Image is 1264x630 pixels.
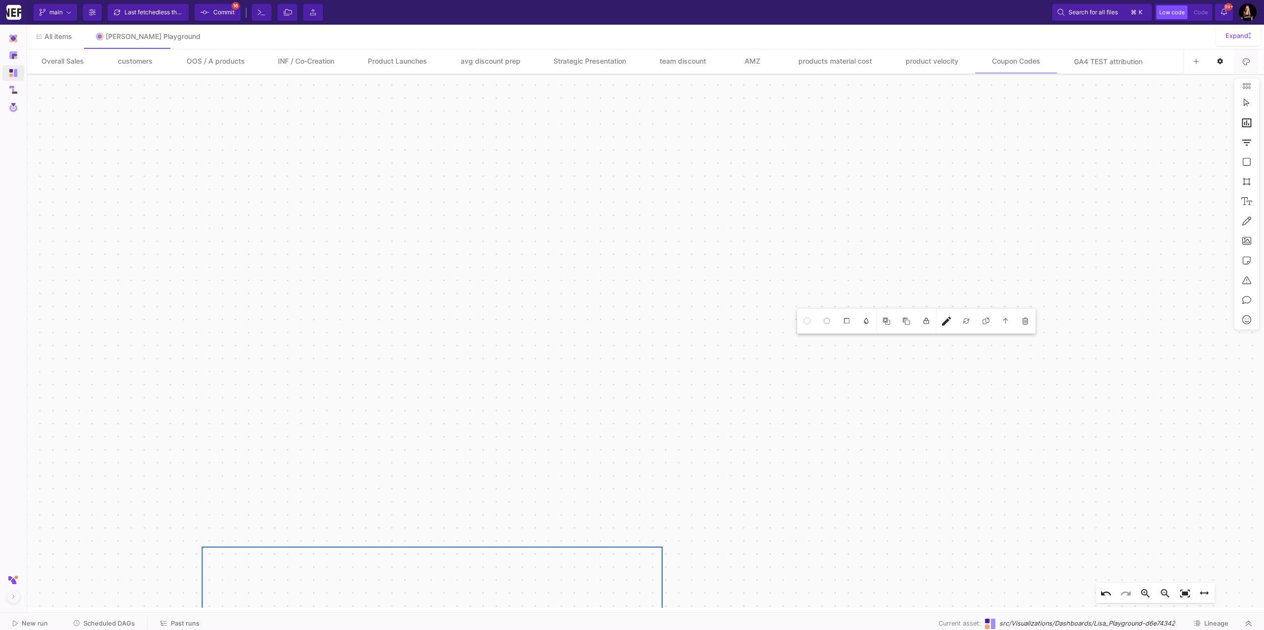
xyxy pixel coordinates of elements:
mat-icon: fit_screen [1179,588,1191,599]
button: Commit [195,4,240,21]
span: Commit [213,5,235,20]
button: team discount [642,50,722,74]
button: INF / Co-Creation [262,50,352,74]
mat-icon: zoom_out [1159,588,1171,599]
img: Tab icon [96,33,104,40]
mat-icon: zoom_in [1140,588,1151,599]
span: main [49,5,63,20]
span: ⌘ [1131,6,1137,18]
mat-icon: height [1198,587,1210,599]
span: less than a minute ago [159,8,221,16]
button: Search for all files⌘k [1052,4,1152,21]
mat-expansion-panel-header: Navigation icon [2,31,24,46]
button: ⌘k [1128,6,1146,18]
span: Current asset: [939,619,981,628]
button: customers [101,50,170,74]
button: Code [1191,5,1211,19]
span: Past runs [171,620,199,627]
img: Navigation icon [9,51,17,59]
div: GA4 TEST attribution [1068,58,1148,66]
div: AMZ [739,57,766,65]
button: Overall Sales [25,50,101,74]
button: Coupon Codes [975,50,1057,74]
span: All items [44,33,72,40]
div: INF / Co-Creation [272,57,340,65]
button: product velocity [889,50,975,74]
mat-icon: filter_list [1241,137,1253,148]
div: Product Launches [362,57,433,65]
span: Lineage [1204,620,1228,627]
div: Last fetched [124,5,184,20]
a: Navigation icon [2,82,24,98]
span: src/Visualizations/Dashboards/Lisa_Playground-d6e74342 [999,619,1175,628]
div: product velocity [900,57,964,65]
div: Strategic Presentation [548,57,632,65]
img: y42-short-logo.svg [8,569,18,591]
div: avg discount prep [455,57,526,65]
button: Last fetchedless than a minute ago [108,4,189,21]
button: main [34,4,77,21]
div: customers [112,57,158,65]
img: AEdFTp7nZ4ztCxOc0F1fLoDjitdy4H6fYVyDqrX6RgwgmA=s96-c [1239,3,1257,21]
div: Coupon Codes [986,57,1046,65]
button: Low code [1156,5,1187,19]
button: AMZ [723,50,782,74]
img: Navigation icon [9,103,18,112]
span: 99+ [1224,3,1232,11]
div: OOS / A products [181,57,251,65]
a: Navigation icon [2,47,24,63]
button: GA4 TEST attribution [1057,50,1159,74]
mat-icon: undo [1100,588,1112,599]
span: Low code [1159,9,1185,16]
div: Overall Sales [36,57,90,65]
a: Navigation icon [2,100,24,115]
button: 99+ [1215,4,1233,21]
div: products material cost [792,57,878,65]
img: Dashboards [985,619,995,629]
img: Navigation icon [9,35,17,42]
span: k [1139,6,1143,18]
button: products material cost [782,50,889,74]
div: team discount [654,57,712,65]
button: Product Launches [351,50,444,74]
img: Navigation icon [9,86,17,94]
mat-icon: insert_chart_outlined [1241,117,1253,129]
img: YZ4Yr8zUCx6JYM5gIgaTIQYeTXdcwQjnYC8iZtTV.png [6,5,21,20]
span: Code [1194,9,1208,16]
button: avg discount prep [444,50,537,74]
span: Search for all files [1068,5,1118,20]
div: [PERSON_NAME] Playground [106,33,201,40]
button: Strategic Presentation [537,50,643,74]
span: Scheduled DAGs [83,620,135,627]
mat-icon: edit [941,315,952,327]
span: New run [22,620,48,627]
img: Navigation icon [9,69,17,77]
button: OOS / A products [170,50,262,74]
a: Navigation icon [2,65,24,81]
